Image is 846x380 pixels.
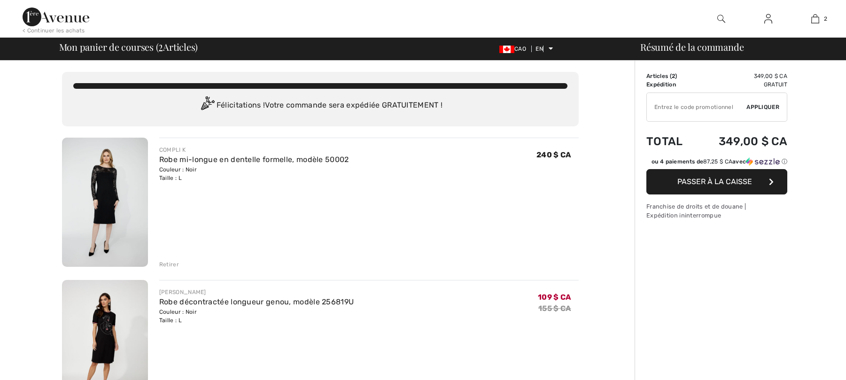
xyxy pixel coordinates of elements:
font: Félicitations ! [217,101,265,109]
font: Appliquer [746,104,779,110]
font: Retirer [159,261,179,268]
font: Articles ( [646,73,672,79]
input: Code promotionnel [647,93,746,121]
a: Robe mi-longue en dentelle formelle, modèle 50002 [159,155,349,164]
font: EN [536,46,543,52]
font: Résumé de la commande [640,40,744,53]
a: 2 [792,13,838,24]
font: Taille : L [159,317,182,324]
font: ) [675,73,677,79]
img: Dollar canadien [499,46,514,53]
a: Se connecter [757,13,780,25]
div: ou 4 paiements de87,25 $ CAavecSezzle Cliquez pour en savoir plus sur Sezzle [646,157,787,169]
font: Couleur : Noir [159,166,197,173]
font: 155 $ CA [538,304,571,313]
font: Total [646,135,683,148]
font: 2 [158,38,163,54]
img: Sezzle [746,157,780,166]
a: Robe décontractée longueur genou, modèle 256819U [159,297,354,306]
font: 2 [672,73,675,79]
font: Couleur : Noir [159,309,197,315]
font: Expédition [646,81,676,88]
font: ou 4 paiements de [652,158,703,165]
font: 240 $ CA [536,150,571,159]
img: 1ère Avenue [23,8,89,26]
font: COMPLI K [159,147,186,153]
font: [PERSON_NAME] [159,289,206,295]
font: < Continuer les achats [23,27,85,34]
font: avec [732,158,746,165]
font: Votre commande sera expédiée GRATUITEMENT ! [265,101,442,109]
font: 2 [824,16,827,22]
img: Robe mi-longue en dentelle formelle, modèle 50002 [62,138,148,267]
font: 349,00 $ CA [719,135,787,148]
font: Passer à la caisse [677,177,752,186]
font: Franchise de droits et de douane | Expédition ininterrompue [646,203,746,219]
font: 87,25 $ CA [703,158,732,165]
font: Taille : L [159,175,182,181]
font: 349,00 $ CA [754,73,787,79]
font: Gratuit [764,81,787,88]
font: Mon panier de courses ( [59,40,159,53]
font: 109 $ CA [538,293,571,302]
img: Congratulation2.svg [198,96,217,115]
img: rechercher sur le site [717,13,725,24]
img: Mes informations [764,13,772,24]
font: Articles) [163,40,198,53]
button: Passer à la caisse [646,169,787,194]
img: Mon sac [811,13,819,24]
font: CAO [514,46,526,52]
font: ⓘ [782,158,787,165]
